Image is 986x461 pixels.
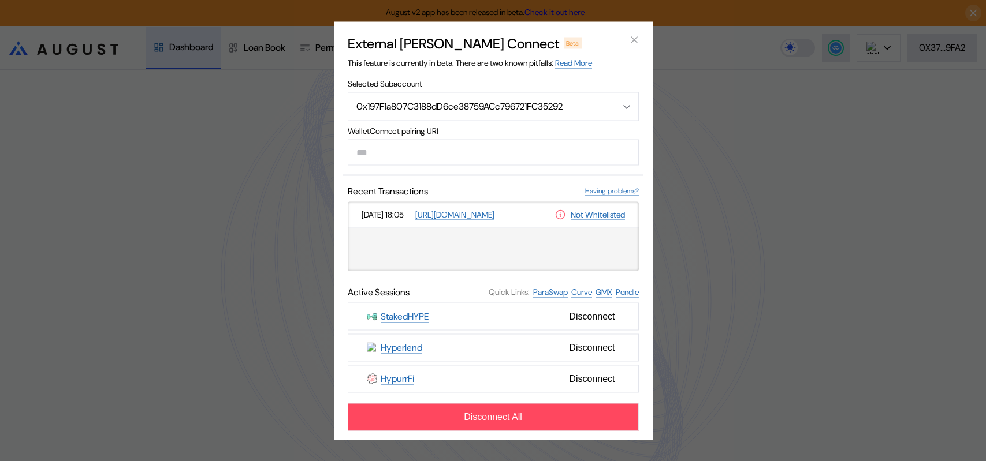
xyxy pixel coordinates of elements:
a: Read More [555,57,592,68]
span: Recent Transactions [348,185,428,197]
span: Quick Links: [489,287,530,297]
span: WalletConnect pairing URI [348,125,639,136]
button: close modal [625,31,643,49]
img: StakedHYPE [367,311,377,321]
span: Disconnect [564,306,619,326]
a: Hyperlend [381,341,422,354]
img: Hyperlend [367,342,377,353]
button: Open menu [348,92,639,121]
a: GMX [596,286,612,297]
span: Active Sessions [348,286,410,298]
span: This feature is currently in beta. There are two known pitfalls: [348,57,592,68]
button: StakedHYPEStakedHYPEDisconnect [348,302,639,330]
a: StakedHYPE [381,310,429,323]
div: 0x197F1a807C3188dD6ce38759ACc796721FC35292 [356,100,600,113]
a: Not Whitelisted [571,209,625,220]
span: Disconnect All [464,411,522,422]
span: [DATE] 18:05 [362,209,411,220]
a: HypurrFi [381,372,414,385]
button: Disconnect All [348,403,639,430]
a: ParaSwap [533,286,568,297]
span: Disconnect [564,369,619,388]
span: Selected Subaccount [348,78,639,88]
span: Disconnect [564,338,619,357]
button: HyperlendHyperlendDisconnect [348,333,639,361]
img: HypurrFi [367,373,377,384]
h2: External [PERSON_NAME] Connect [348,34,559,52]
a: Having problems? [585,186,639,196]
a: Pendle [616,286,639,297]
a: Curve [571,286,592,297]
div: Beta [564,37,582,48]
button: HypurrFiHypurrFiDisconnect [348,365,639,392]
a: [URL][DOMAIN_NAME] [415,209,494,220]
